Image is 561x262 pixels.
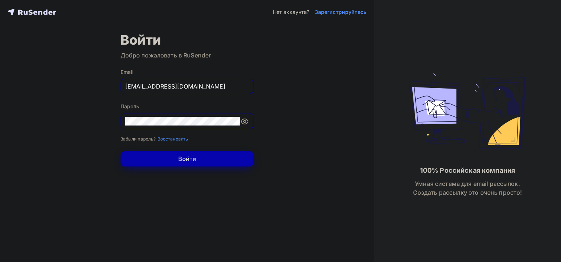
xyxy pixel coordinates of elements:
[121,151,254,166] button: Войти
[121,136,156,142] small: Забыли пароль?
[157,135,188,142] a: Восстановить
[420,166,515,175] div: 100% Российская компания
[315,8,366,16] a: Зарегистрируйтесь
[273,8,310,16] div: Нет аккаунта?
[121,51,254,60] h3: Добро пожаловать в RuSender
[121,68,254,76] div: Email
[157,136,188,142] small: Восстановить
[125,82,249,91] input: Укажите свой email
[121,32,254,48] h1: Войти
[413,179,522,197] div: Умная система для email рассылок. Создать рассылку это очень просто!
[121,103,254,110] div: Пароль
